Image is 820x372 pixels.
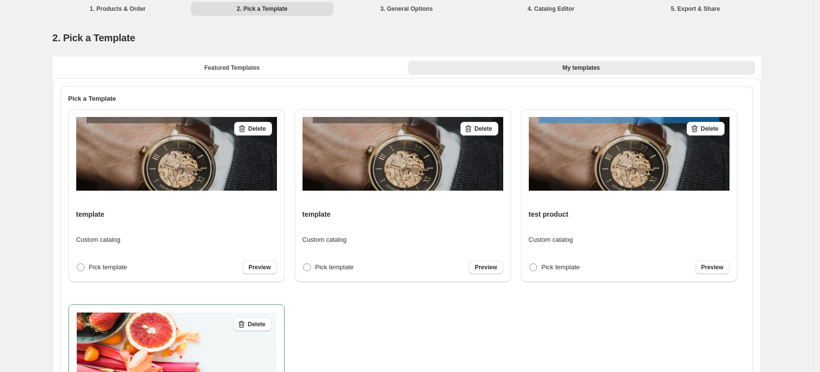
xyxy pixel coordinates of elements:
[529,235,573,245] p: Custom catalog
[248,125,266,133] span: Delete
[204,64,259,72] span: Featured Templates
[247,320,265,328] span: Delete
[700,125,718,133] span: Delete
[474,125,492,133] span: Delete
[76,209,105,219] h4: template
[542,263,580,271] span: Pick template
[303,209,331,219] h4: template
[562,64,600,72] span: My templates
[234,122,272,136] button: Delete
[529,209,569,219] h4: test product
[460,122,498,136] button: Delete
[695,260,729,274] a: Preview
[687,122,724,136] button: Delete
[315,263,354,271] span: Pick template
[76,235,121,245] p: Custom catalog
[243,260,276,274] a: Preview
[475,263,497,271] span: Preview
[248,263,271,271] span: Preview
[234,317,271,331] button: Delete
[89,263,127,271] span: Pick template
[469,260,503,274] a: Preview
[68,94,745,104] h2: Pick a Template
[53,32,135,43] span: 2. Pick a Template
[303,235,347,245] p: Custom catalog
[701,263,723,271] span: Preview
